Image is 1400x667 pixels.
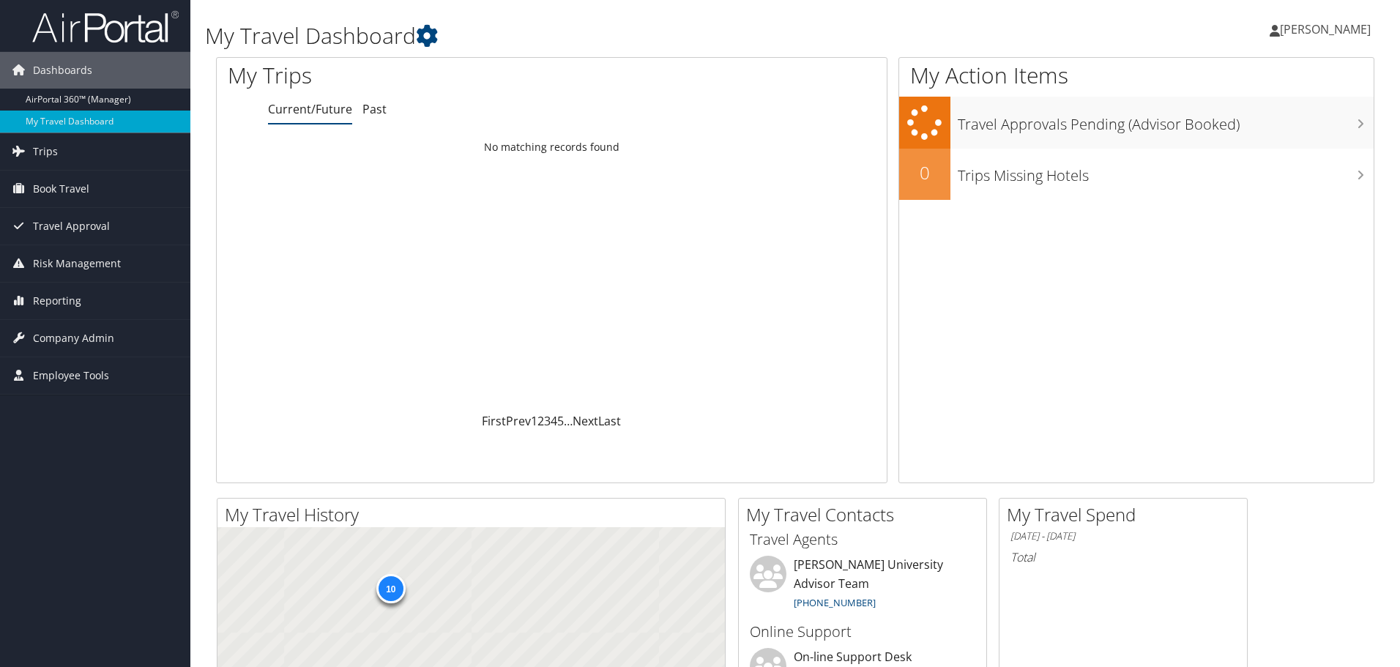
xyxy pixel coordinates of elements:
[899,97,1374,149] a: Travel Approvals Pending (Advisor Booked)
[573,413,598,429] a: Next
[557,413,564,429] a: 5
[564,413,573,429] span: …
[958,107,1374,135] h3: Travel Approvals Pending (Advisor Booked)
[33,171,89,207] span: Book Travel
[746,502,986,527] h2: My Travel Contacts
[899,149,1374,200] a: 0Trips Missing Hotels
[482,413,506,429] a: First
[551,413,557,429] a: 4
[33,208,110,245] span: Travel Approval
[742,556,983,616] li: [PERSON_NAME] University Advisor Team
[33,52,92,89] span: Dashboards
[268,101,352,117] a: Current/Future
[1010,549,1236,565] h6: Total
[33,357,109,394] span: Employee Tools
[544,413,551,429] a: 3
[205,21,992,51] h1: My Travel Dashboard
[1280,21,1371,37] span: [PERSON_NAME]
[899,60,1374,91] h1: My Action Items
[376,574,405,603] div: 10
[531,413,537,429] a: 1
[794,596,876,609] a: [PHONE_NUMBER]
[362,101,387,117] a: Past
[225,502,725,527] h2: My Travel History
[750,622,975,642] h3: Online Support
[958,158,1374,186] h3: Trips Missing Hotels
[33,245,121,282] span: Risk Management
[537,413,544,429] a: 2
[217,134,887,160] td: No matching records found
[1010,529,1236,543] h6: [DATE] - [DATE]
[899,160,950,185] h2: 0
[1270,7,1385,51] a: [PERSON_NAME]
[598,413,621,429] a: Last
[1007,502,1247,527] h2: My Travel Spend
[33,133,58,170] span: Trips
[750,529,975,550] h3: Travel Agents
[33,283,81,319] span: Reporting
[32,10,179,44] img: airportal-logo.png
[506,413,531,429] a: Prev
[228,60,597,91] h1: My Trips
[33,320,114,357] span: Company Admin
